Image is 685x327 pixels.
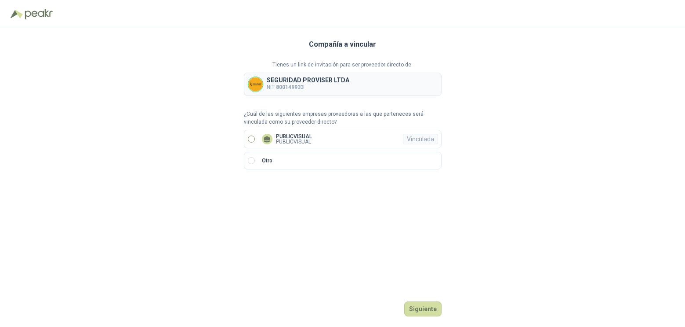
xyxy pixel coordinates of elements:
p: PUBLICVISUAL [276,139,312,144]
p: NIT [267,83,349,92]
button: Siguiente [404,301,442,316]
img: Peakr [25,9,53,19]
b: 800149933 [276,84,304,90]
p: ¿Cuál de las siguientes empresas proveedoras a las que perteneces será vinculada como su proveedo... [244,110,442,127]
h3: Compañía a vincular [309,39,376,50]
p: Tienes un link de invitación para ser proveedor directo de: [244,61,442,69]
p: Otro [262,157,272,165]
p: PUBLICVISUAL [276,134,312,139]
p: SEGURIDAD PROVISER LTDA [267,77,349,83]
img: Logo [11,10,23,18]
img: Company Logo [248,77,263,92]
div: Vinculada [403,134,438,144]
